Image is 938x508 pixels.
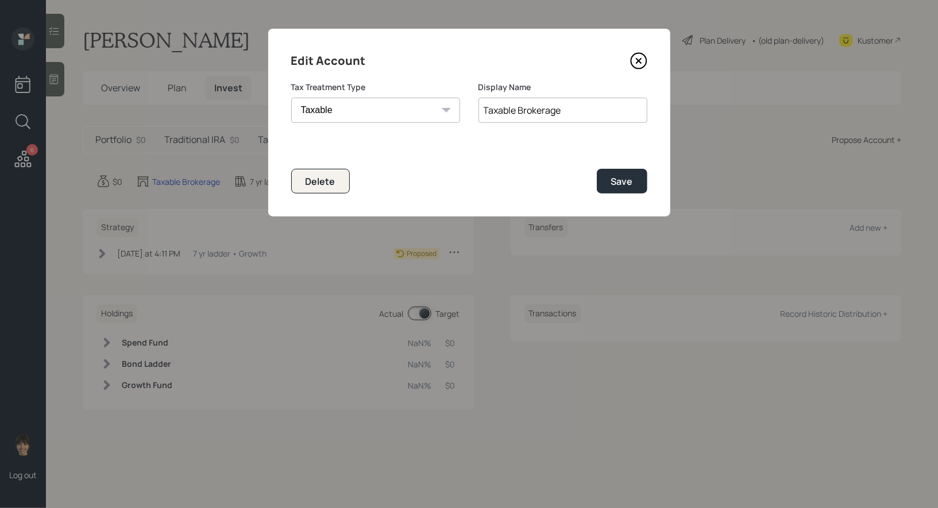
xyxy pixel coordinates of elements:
[291,169,350,193] button: Delete
[306,175,335,188] div: Delete
[291,52,366,70] h4: Edit Account
[597,169,647,193] button: Save
[291,82,460,93] label: Tax Treatment Type
[478,82,647,93] label: Display Name
[611,175,633,188] div: Save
